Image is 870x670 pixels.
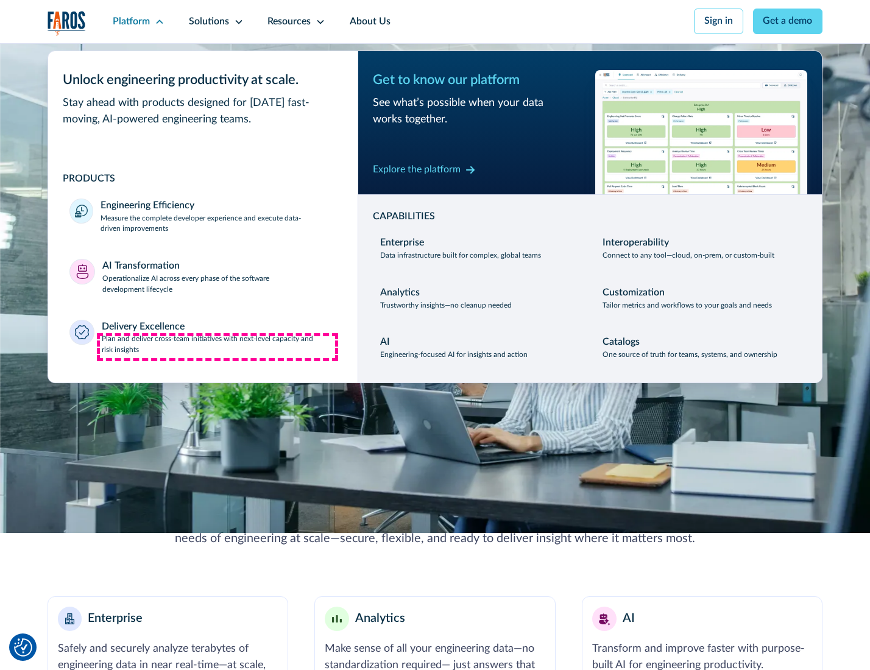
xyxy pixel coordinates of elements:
[603,335,640,350] div: Catalogs
[14,638,32,657] img: Revisit consent button
[102,334,336,356] p: Plan and deliver cross-team initiatives with next-level capacity and risk insights
[595,328,808,368] a: CatalogsOne source of truth for teams, systems, and ownership
[380,250,541,261] p: Data infrastructure built for complex, global teams
[595,70,808,194] img: Workflow productivity trends heatmap chart
[753,9,823,34] a: Get a demo
[102,259,180,273] div: AI Transformation
[373,70,585,90] div: Get to know our platform
[380,286,420,300] div: Analytics
[48,43,823,383] nav: Platform
[380,335,390,350] div: AI
[63,191,344,242] a: Engineering EfficiencyMeasure the complete developer experience and execute data-driven improvements
[189,15,229,29] div: Solutions
[603,250,774,261] p: Connect to any tool—cloud, on-prem, or custom-built
[603,236,669,250] div: Interoperability
[380,350,528,361] p: Engineering-focused AI for insights and action
[373,278,585,319] a: AnalyticsTrustworthy insights—no cleanup needed
[63,172,344,186] div: PRODUCTS
[373,328,585,368] a: AIEngineering-focused AI for insights and action
[380,236,424,250] div: Enterprise
[102,320,185,334] div: Delivery Excellence
[373,210,808,224] div: CAPABILITIES
[373,95,585,128] div: See what’s possible when your data works together.
[373,228,585,269] a: EnterpriseData infrastructure built for complex, global teams
[63,70,344,90] div: Unlock engineering productivity at scale.
[380,300,512,311] p: Trustworthy insights—no cleanup needed
[113,15,150,29] div: Platform
[65,613,75,624] img: Enterprise building blocks or structure icon
[603,286,665,300] div: Customization
[373,163,461,177] div: Explore the platform
[373,160,475,180] a: Explore the platform
[88,610,143,628] div: Enterprise
[595,228,808,269] a: InteroperabilityConnect to any tool—cloud, on-prem, or custom-built
[355,610,405,628] div: Analytics
[267,15,311,29] div: Resources
[623,610,635,628] div: AI
[102,273,336,295] p: Operationalize AI across every phase of the software development lifecycle
[595,609,614,628] img: AI robot or assistant icon
[63,312,344,364] a: Delivery ExcellencePlan and deliver cross-team initiatives with next-level capacity and risk insi...
[48,11,87,36] a: home
[14,638,32,657] button: Cookie Settings
[603,350,777,361] p: One source of truth for teams, systems, and ownership
[63,95,344,128] div: Stay ahead with products designed for [DATE] fast-moving, AI-powered engineering teams.
[603,300,772,311] p: Tailor metrics and workflows to your goals and needs
[332,615,342,623] img: Minimalist bar chart analytics icon
[63,252,344,303] a: AI TransformationOperationalize AI across every phase of the software development lifecycle
[694,9,743,34] a: Sign in
[101,199,194,213] div: Engineering Efficiency
[48,11,87,36] img: Logo of the analytics and reporting company Faros.
[595,278,808,319] a: CustomizationTailor metrics and workflows to your goals and needs
[101,213,336,235] p: Measure the complete developer experience and execute data-driven improvements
